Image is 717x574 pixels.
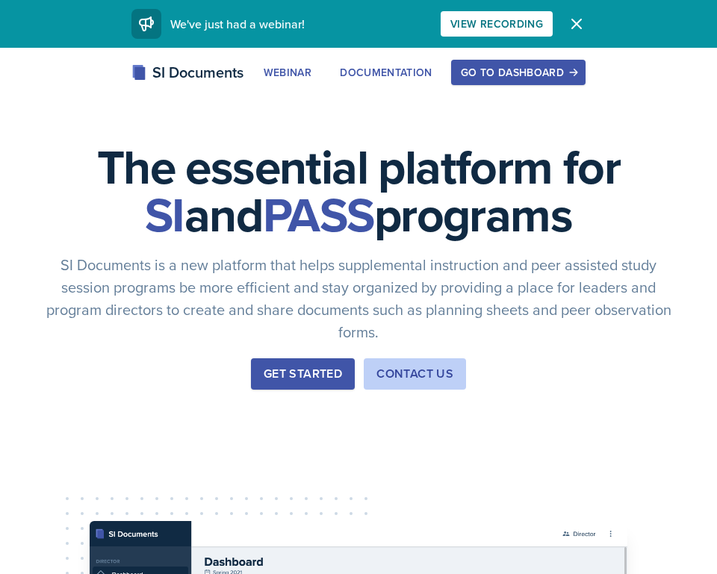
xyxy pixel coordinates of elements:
[340,66,432,78] div: Documentation
[254,60,321,85] button: Webinar
[376,365,453,383] div: Contact Us
[251,358,355,390] button: Get Started
[364,358,466,390] button: Contact Us
[330,60,442,85] button: Documentation
[170,16,305,32] span: We've just had a webinar!
[264,365,342,383] div: Get Started
[264,66,311,78] div: Webinar
[131,61,243,84] div: SI Documents
[441,11,553,37] button: View Recording
[451,60,586,85] button: Go to Dashboard
[450,18,543,30] div: View Recording
[461,66,576,78] div: Go to Dashboard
